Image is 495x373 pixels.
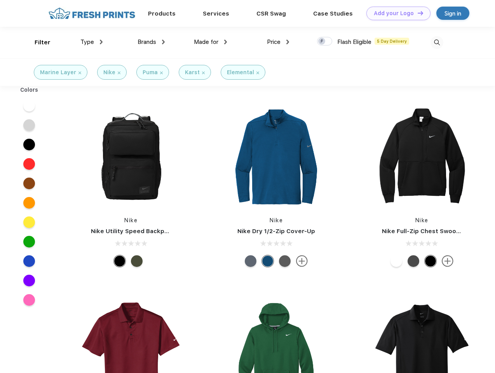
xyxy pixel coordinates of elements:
[124,217,138,223] a: Nike
[370,105,474,209] img: func=resize&h=266
[279,255,291,267] div: Black Heather
[245,255,256,267] div: Navy Heather
[286,40,289,44] img: dropdown.png
[374,10,414,17] div: Add your Logo
[436,7,469,20] a: Sign in
[118,71,120,74] img: filter_cancel.svg
[431,36,443,49] img: desktop_search.svg
[442,255,453,267] img: more.svg
[80,38,94,45] span: Type
[415,217,429,223] a: Nike
[296,255,308,267] img: more.svg
[256,71,259,74] img: filter_cancel.svg
[114,255,125,267] div: Black
[267,38,281,45] span: Price
[148,10,176,17] a: Products
[203,10,229,17] a: Services
[103,68,115,77] div: Nike
[270,217,283,223] a: Nike
[131,255,143,267] div: Cargo Khaki
[256,10,286,17] a: CSR Swag
[91,228,175,235] a: Nike Utility Speed Backpack
[185,68,200,77] div: Karst
[78,71,81,74] img: filter_cancel.svg
[390,255,402,267] div: White
[100,40,103,44] img: dropdown.png
[46,7,138,20] img: fo%20logo%202.webp
[382,228,485,235] a: Nike Full-Zip Chest Swoosh Jacket
[194,38,218,45] span: Made for
[262,255,274,267] div: Gym Blue
[138,38,156,45] span: Brands
[162,40,165,44] img: dropdown.png
[418,11,423,15] img: DT
[202,71,205,74] img: filter_cancel.svg
[337,38,371,45] span: Flash Eligible
[35,38,51,47] div: Filter
[425,255,436,267] div: Black
[14,86,44,94] div: Colors
[237,228,315,235] a: Nike Dry 1/2-Zip Cover-Up
[375,38,409,45] span: 5 Day Delivery
[444,9,461,18] div: Sign in
[160,71,163,74] img: filter_cancel.svg
[408,255,419,267] div: Anthracite
[225,105,328,209] img: func=resize&h=266
[224,40,227,44] img: dropdown.png
[40,68,76,77] div: Marine Layer
[143,68,158,77] div: Puma
[227,68,254,77] div: Elemental
[79,105,183,209] img: func=resize&h=266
